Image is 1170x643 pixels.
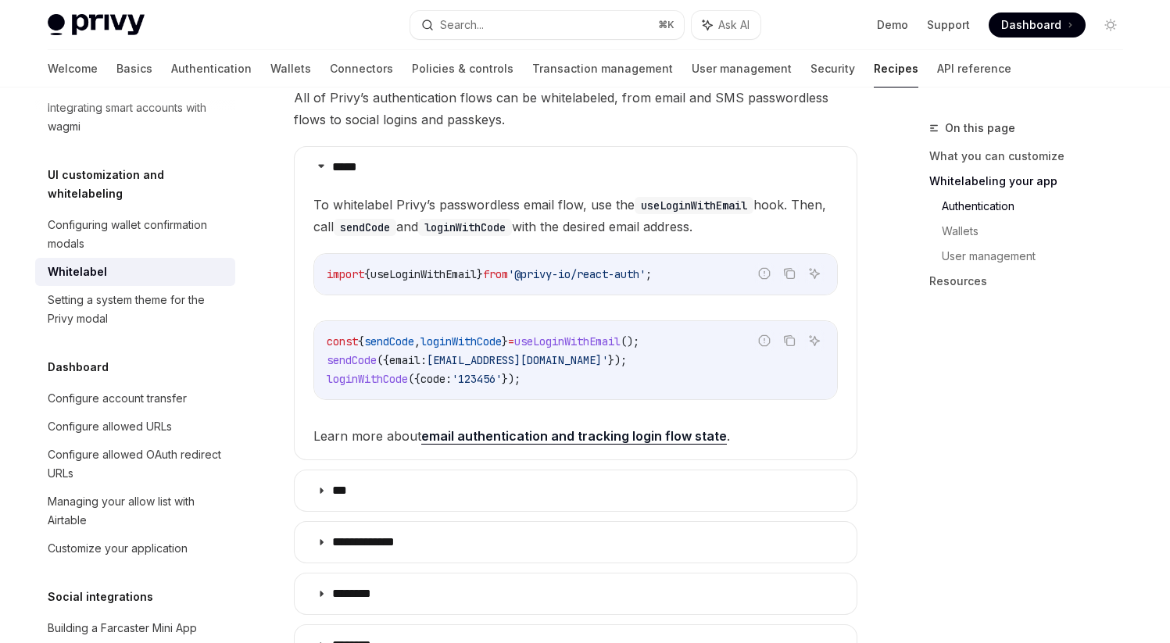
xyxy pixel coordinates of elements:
[810,50,855,88] a: Security
[35,488,235,534] a: Managing your allow list with Airtable
[929,144,1136,169] a: What you can customize
[48,50,98,88] a: Welcome
[364,267,370,281] span: {
[48,358,109,377] h5: Dashboard
[804,263,825,284] button: Ask AI
[48,291,226,328] div: Setting a system theme for the Privy modal
[35,614,235,642] a: Building a Farcaster Mini App
[942,244,1136,269] a: User management
[942,219,1136,244] a: Wallets
[508,334,514,348] span: =
[270,50,311,88] a: Wallets
[48,539,188,558] div: Customize your application
[327,334,358,348] span: const
[452,372,502,386] span: '123456'
[1001,17,1061,33] span: Dashboard
[779,330,800,351] button: Copy the contents from the code block
[1098,13,1123,38] button: Toggle dark mode
[377,353,389,367] span: ({
[514,334,621,348] span: useLoginWithEmail
[48,389,187,408] div: Configure account transfer
[929,169,1136,194] a: Whitelabeling your app
[330,50,393,88] a: Connectors
[421,428,727,445] a: email authentication and tracking login flow state
[477,267,483,281] span: }
[658,19,674,31] span: ⌘ K
[171,50,252,88] a: Authentication
[754,263,775,284] button: Report incorrect code
[35,534,235,563] a: Customize your application
[414,334,420,348] span: ,
[420,372,452,386] span: code:
[48,14,145,36] img: light logo
[35,94,235,141] a: Integrating smart accounts with wagmi
[508,267,646,281] span: '@privy-io/react-auth'
[646,267,652,281] span: ;
[48,417,172,436] div: Configure allowed URLs
[408,372,420,386] span: ({
[327,267,364,281] span: import
[389,353,427,367] span: email:
[358,334,364,348] span: {
[929,269,1136,294] a: Resources
[116,50,152,88] a: Basics
[48,588,153,606] h5: Social integrations
[804,330,825,351] button: Ask AI
[945,119,1015,138] span: On this page
[48,619,197,638] div: Building a Farcaster Mini App
[327,353,377,367] span: sendCode
[370,267,477,281] span: useLoginWithEmail
[427,353,608,367] span: [EMAIL_ADDRESS][DOMAIN_NAME]'
[927,17,970,33] a: Support
[48,263,107,281] div: Whitelabel
[294,146,857,460] details: *****To whitelabel Privy’s passwordless email flow, use theuseLoginWithEmailhook. Then, callsendC...
[35,286,235,333] a: Setting a system theme for the Privy modal
[874,50,918,88] a: Recipes
[412,50,513,88] a: Policies & controls
[779,263,800,284] button: Copy the contents from the code block
[718,17,750,33] span: Ask AI
[327,372,408,386] span: loginWithCode
[35,413,235,441] a: Configure allowed URLs
[692,11,760,39] button: Ask AI
[937,50,1011,88] a: API reference
[35,258,235,286] a: Whitelabel
[48,216,226,253] div: Configuring wallet confirmation modals
[35,211,235,258] a: Configuring wallet confirmation modals
[35,441,235,488] a: Configure allowed OAuth redirect URLs
[48,492,226,530] div: Managing your allow list with Airtable
[294,87,857,130] span: All of Privy’s authentication flows can be whitelabeled, from email and SMS passwordless flows to...
[364,334,414,348] span: sendCode
[313,425,838,447] span: Learn more about .
[483,267,508,281] span: from
[621,334,639,348] span: ();
[532,50,673,88] a: Transaction management
[48,445,226,483] div: Configure allowed OAuth redirect URLs
[502,372,521,386] span: });
[692,50,792,88] a: User management
[35,384,235,413] a: Configure account transfer
[313,194,838,238] span: To whitelabel Privy’s passwordless email flow, use the hook. Then, call and with the desired emai...
[754,330,775,351] button: Report incorrect code
[942,194,1136,219] a: Authentication
[48,98,226,136] div: Integrating smart accounts with wagmi
[418,219,512,236] code: loginWithCode
[877,17,908,33] a: Demo
[502,334,508,348] span: }
[420,334,502,348] span: loginWithCode
[440,16,484,34] div: Search...
[410,11,684,39] button: Search...⌘K
[635,197,753,214] code: useLoginWithEmail
[334,219,396,236] code: sendCode
[608,353,627,367] span: });
[989,13,1086,38] a: Dashboard
[48,166,235,203] h5: UI customization and whitelabeling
